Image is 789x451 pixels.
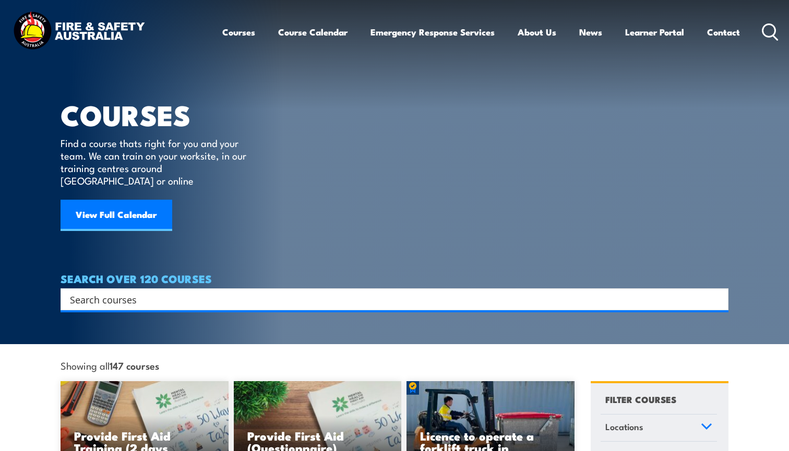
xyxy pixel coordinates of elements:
button: Search magnifier button [710,292,725,307]
h4: SEARCH OVER 120 COURSES [61,273,728,284]
a: News [579,18,602,46]
a: Course Calendar [278,18,348,46]
h4: FILTER COURSES [605,392,676,406]
a: Emergency Response Services [370,18,495,46]
a: Courses [222,18,255,46]
span: Locations [605,420,643,434]
p: Find a course thats right for you and your team. We can train on your worksite, in our training c... [61,137,251,187]
h1: COURSES [61,102,261,127]
a: Locations [601,415,717,442]
a: Learner Portal [625,18,684,46]
a: Contact [707,18,740,46]
a: About Us [518,18,556,46]
a: View Full Calendar [61,200,172,231]
span: Showing all [61,360,159,371]
form: Search form [72,292,708,307]
input: Search input [70,291,706,307]
strong: 147 courses [110,358,159,372]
